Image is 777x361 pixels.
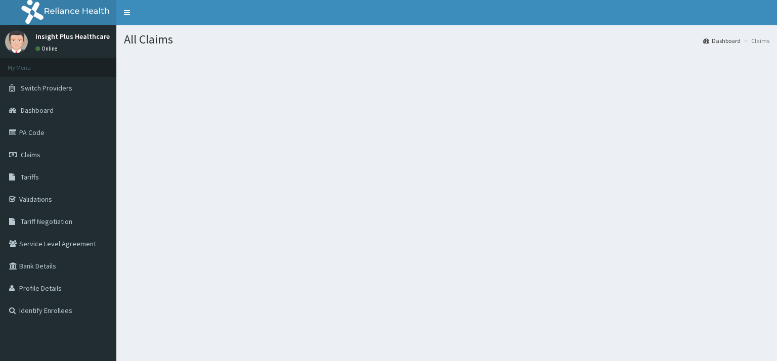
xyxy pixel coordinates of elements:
[5,30,28,53] img: User Image
[21,172,39,182] span: Tariffs
[124,33,769,46] h1: All Claims
[742,36,769,45] li: Claims
[21,217,72,226] span: Tariff Negotiation
[703,36,741,45] a: Dashboard
[21,150,40,159] span: Claims
[21,83,72,93] span: Switch Providers
[21,106,54,115] span: Dashboard
[35,45,60,52] a: Online
[35,33,110,40] p: Insight Plus Healthcare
